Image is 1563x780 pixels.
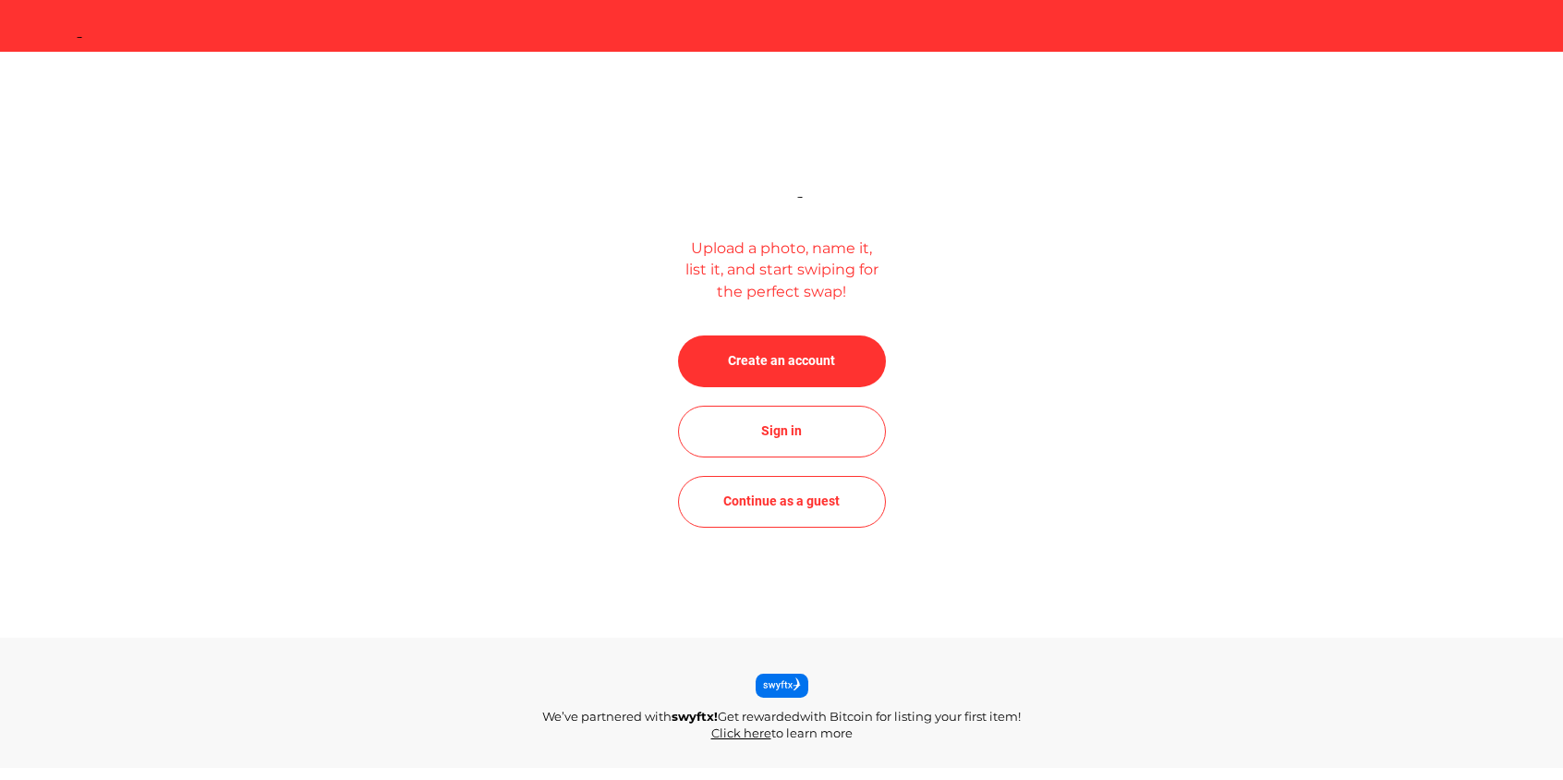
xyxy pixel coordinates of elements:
[728,349,835,372] span: Create an account
[678,476,886,528] button: Continue as a guest
[678,406,886,457] button: Sign in
[711,725,771,740] a: Click here
[679,238,884,304] p: Upload a photo, name it, list it, and start swiping for the perfect swap!
[718,709,800,724] span: Get rewarded
[771,725,853,740] span: to learn more
[542,709,672,724] span: We’ve partnered with
[800,709,1021,724] span: with Bitcoin for listing your first item!
[672,709,718,724] span: swyftx!
[761,420,802,442] span: Sign in
[756,674,808,690] img: Swyftx-logo.svg
[723,490,840,512] span: Continue as a guest
[678,335,886,387] button: Create an account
